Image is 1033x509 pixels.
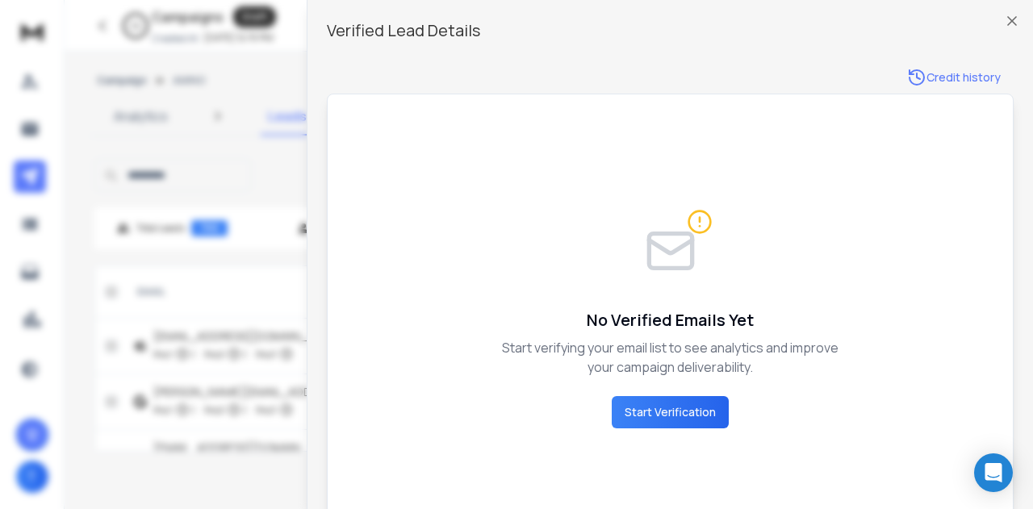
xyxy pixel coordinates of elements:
[612,396,729,428] button: Start Verification
[894,61,1014,94] a: Credit history
[490,309,851,332] h4: No Verified Emails Yet
[974,453,1013,492] div: Open Intercom Messenger
[327,19,1014,42] h3: Verified Lead Details
[490,338,851,377] p: Start verifying your email list to see analytics and improve your campaign deliverability.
